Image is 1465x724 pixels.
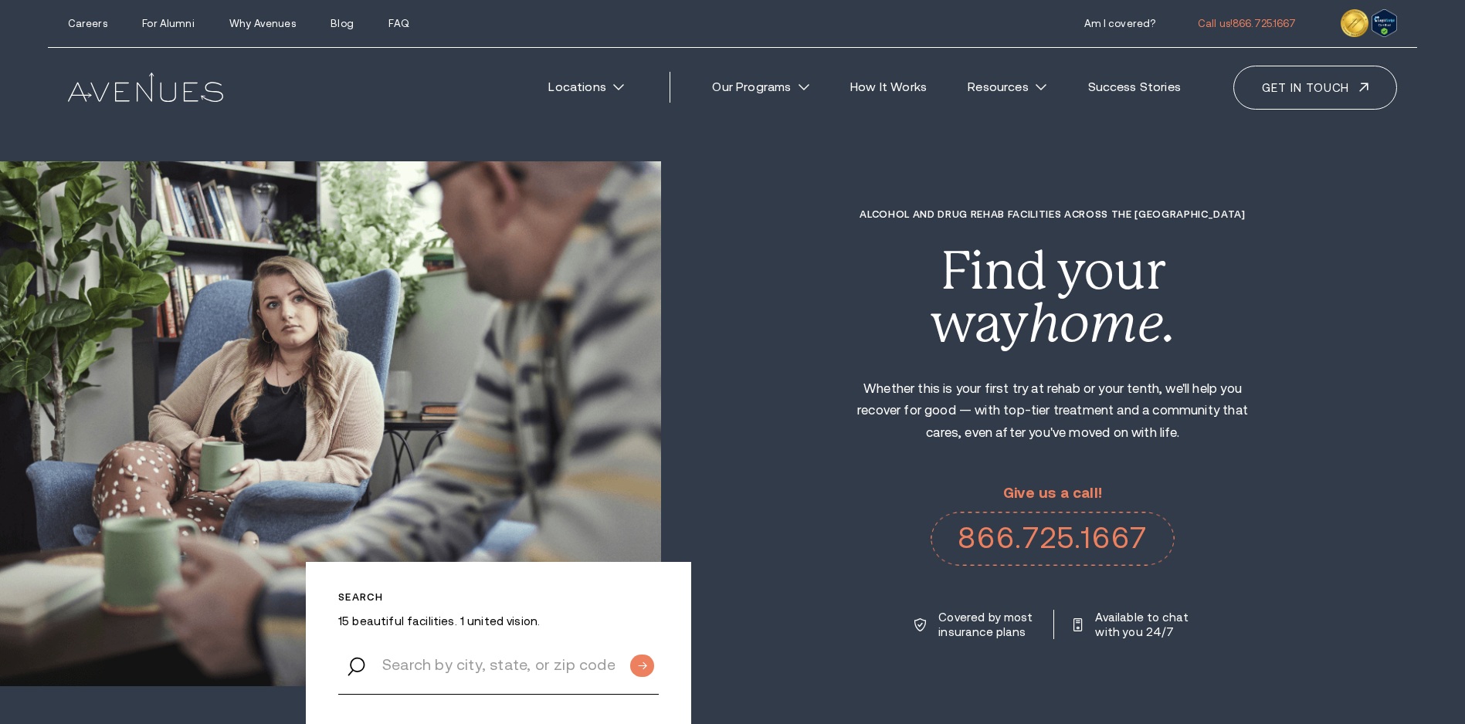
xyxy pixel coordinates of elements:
a: Resources [952,70,1063,104]
i: home. [1029,293,1175,354]
p: Give us a call! [931,485,1175,502]
a: Covered by most insurance plans [914,610,1034,639]
a: How It Works [835,70,943,104]
p: Covered by most insurance plans [938,610,1034,639]
h1: Alcohol and Drug Rehab Facilities across the [GEOGRAPHIC_DATA] [842,208,1263,220]
p: 15 beautiful facilities. 1 united vision. [338,614,659,628]
img: Verify Approval for www.avenuesrecovery.com [1372,9,1397,37]
a: Our Programs [697,70,825,104]
p: Available to chat with you 24/7 [1095,610,1191,639]
a: Available to chat with you 24/7 [1073,610,1191,639]
a: 866.725.1667 [931,512,1175,566]
a: For Alumni [142,18,194,29]
p: Search [338,591,659,603]
a: Locations [533,70,640,104]
span: 866.725.1667 [1233,18,1297,29]
p: Whether this is your first try at rehab or your tenth, we'll help you recover for good — with top... [842,378,1263,445]
div: Find your way [842,245,1263,350]
a: Careers [68,18,107,29]
a: Get in touch [1233,66,1397,110]
input: Search by city, state, or zip code [338,636,659,695]
a: Call us!866.725.1667 [1198,18,1297,29]
a: Verify LegitScript Approval for www.avenuesrecovery.com [1372,14,1397,29]
input: Submit [630,655,654,677]
a: Am I covered? [1084,18,1156,29]
a: Blog [331,18,354,29]
a: Why Avenues [229,18,295,29]
a: Success Stories [1072,70,1196,104]
a: FAQ [388,18,409,29]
